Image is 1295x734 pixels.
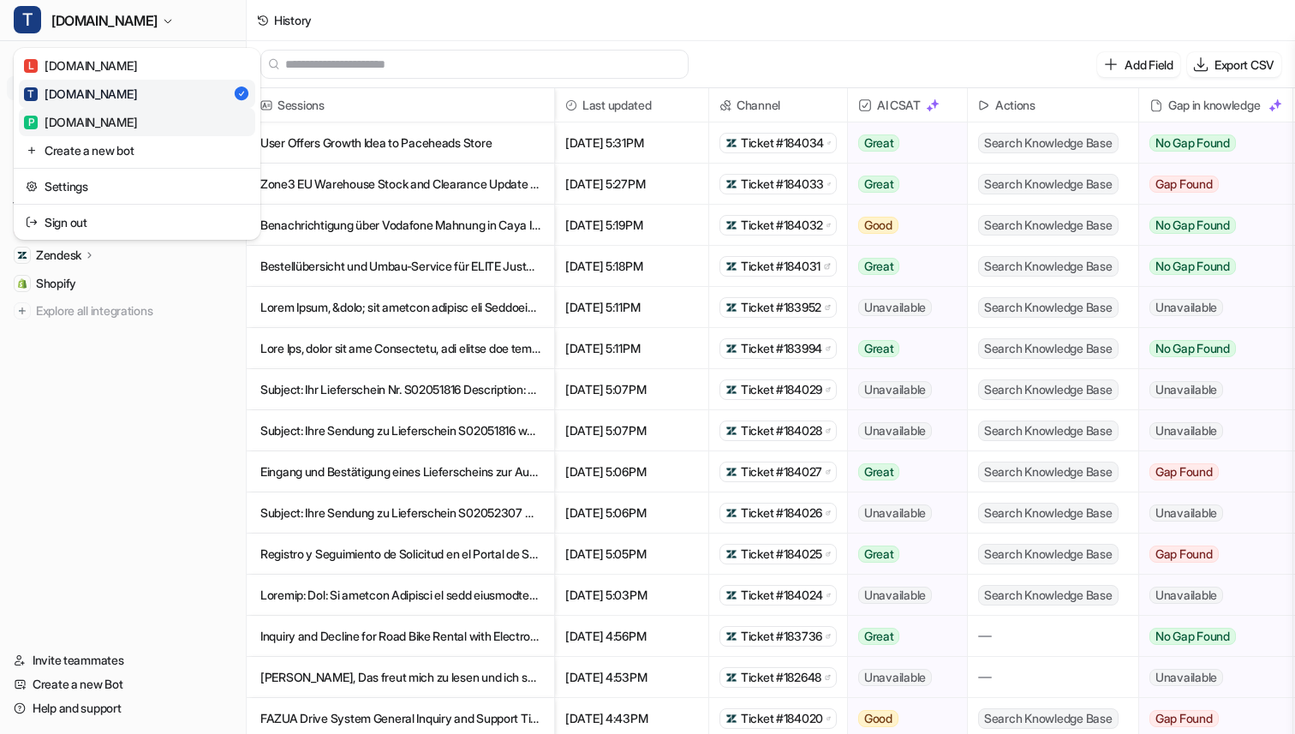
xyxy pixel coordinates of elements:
span: T [24,87,38,101]
a: Create a new bot [19,136,255,164]
a: Sign out [19,208,255,236]
div: [DOMAIN_NAME] [24,85,137,103]
a: Settings [19,172,255,200]
div: [DOMAIN_NAME] [24,57,137,75]
span: P [24,116,38,129]
img: reset [26,177,38,195]
span: T [14,6,41,33]
img: reset [26,213,38,231]
span: [DOMAIN_NAME] [51,9,158,33]
div: T[DOMAIN_NAME] [14,48,260,240]
img: reset [26,141,38,159]
div: [DOMAIN_NAME] [24,113,137,131]
span: L [24,59,38,73]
